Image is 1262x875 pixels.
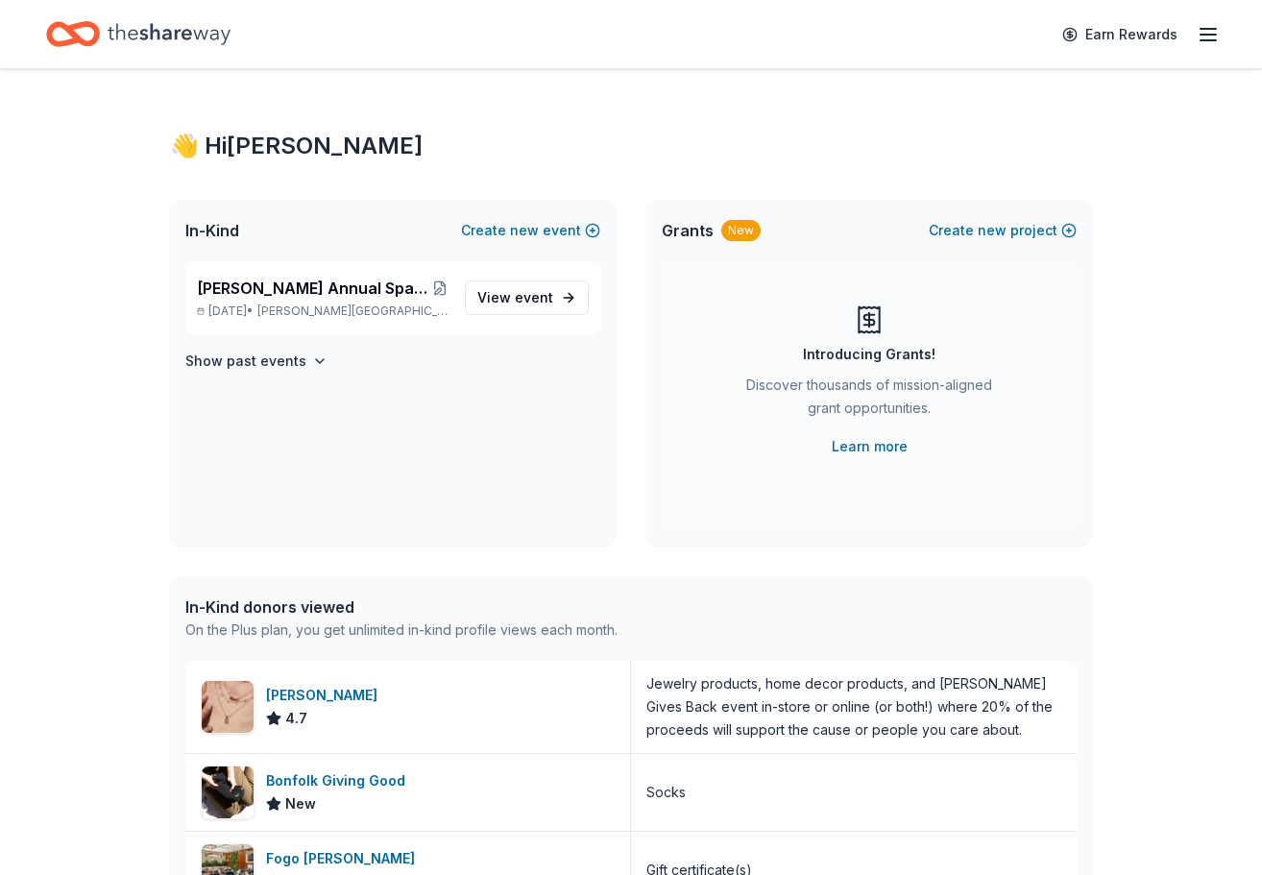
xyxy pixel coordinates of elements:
[266,847,423,870] div: Fogo [PERSON_NAME]
[46,12,231,57] a: Home
[170,131,1092,161] div: 👋 Hi [PERSON_NAME]
[477,286,553,309] span: View
[185,350,328,373] button: Show past events
[515,289,553,305] span: event
[646,672,1061,741] div: Jewelry products, home decor products, and [PERSON_NAME] Gives Back event in-store or online (or ...
[197,304,449,319] p: [DATE] •
[646,781,686,804] div: Socks
[832,435,908,458] a: Learn more
[803,343,935,366] div: Introducing Grants!
[721,220,761,241] div: New
[185,595,618,619] div: In-Kind donors viewed
[929,219,1077,242] button: Createnewproject
[662,219,714,242] span: Grants
[1051,17,1189,52] a: Earn Rewards
[978,219,1007,242] span: new
[266,684,385,707] div: [PERSON_NAME]
[185,619,618,642] div: On the Plus plan, you get unlimited in-kind profile views each month.
[285,792,316,815] span: New
[739,374,1000,427] div: Discover thousands of mission-aligned grant opportunities.
[510,219,539,242] span: new
[185,219,239,242] span: In-Kind
[461,219,600,242] button: Createnewevent
[197,277,430,300] span: [PERSON_NAME] Annual Spaghetti Dinner and Silent Auction
[185,350,306,373] h4: Show past events
[257,304,449,319] span: [PERSON_NAME][GEOGRAPHIC_DATA], [GEOGRAPHIC_DATA]
[266,769,413,792] div: Bonfolk Giving Good
[202,681,254,733] img: Image for Kendra Scott
[202,766,254,818] img: Image for Bonfolk Giving Good
[285,707,307,730] span: 4.7
[465,280,589,315] a: View event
